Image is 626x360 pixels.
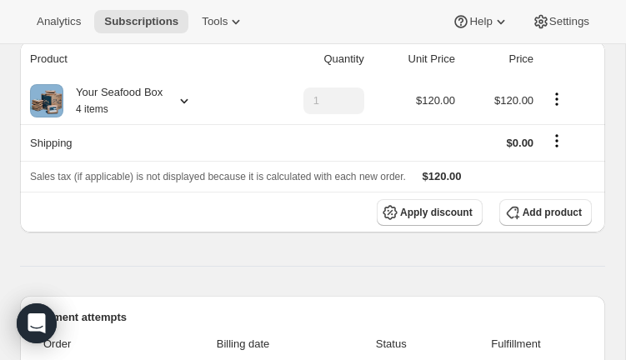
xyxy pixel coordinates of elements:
[20,41,256,77] th: Product
[549,15,589,28] span: Settings
[153,336,332,352] span: Billing date
[494,94,533,107] span: $120.00
[400,206,473,219] span: Apply discount
[202,15,228,28] span: Tools
[543,132,570,150] button: Shipping actions
[523,206,582,219] span: Add product
[507,137,534,149] span: $0.00
[343,336,440,352] span: Status
[27,10,91,33] button: Analytics
[30,171,406,182] span: Sales tax (if applicable) is not displayed because it is calculated with each new order.
[17,303,57,343] div: Open Intercom Messenger
[37,15,81,28] span: Analytics
[63,84,163,117] div: Your Seafood Box
[469,15,492,28] span: Help
[30,84,63,117] img: product img
[192,10,254,33] button: Tools
[256,41,369,77] th: Quantity
[499,199,592,226] button: Add product
[104,15,178,28] span: Subscriptions
[460,41,538,77] th: Price
[523,10,599,33] button: Settings
[369,41,460,77] th: Unit Price
[416,94,455,107] span: $120.00
[76,103,108,115] small: 4 items
[450,336,582,352] span: Fulfillment
[443,10,518,33] button: Help
[423,170,462,182] span: $120.00
[94,10,188,33] button: Subscriptions
[543,90,570,108] button: Product actions
[377,199,483,226] button: Apply discount
[20,124,256,161] th: Shipping
[33,309,592,326] h2: Payment attempts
